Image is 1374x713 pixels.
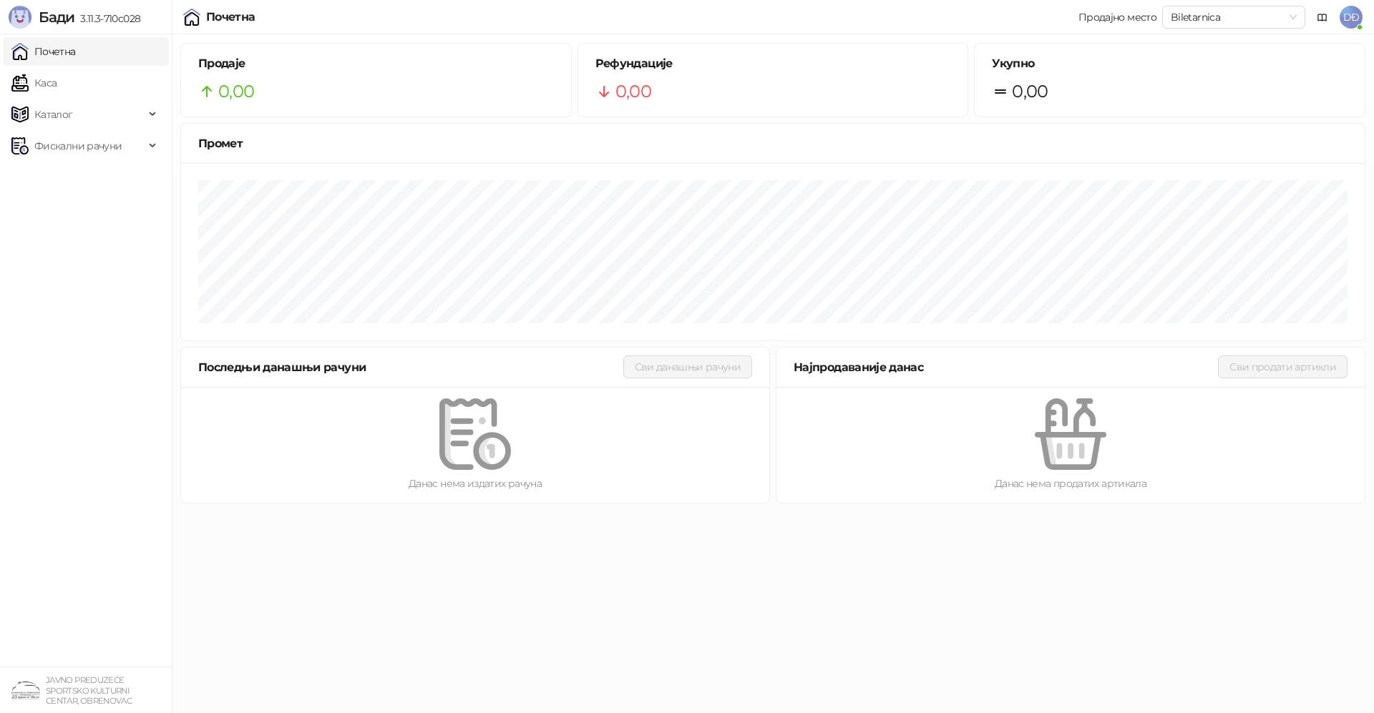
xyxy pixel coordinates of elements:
span: 3.11.3-710c028 [74,12,140,25]
a: Документација [1311,6,1334,29]
img: 64x64-companyLogo-4a28e1f8-f217-46d7-badd-69a834a81aaf.png [11,676,40,704]
div: Данас нема продатих артикала [799,476,1342,491]
h5: Укупно [992,55,1348,72]
a: Каса [11,69,57,97]
div: Последњи данашњи рачуни [198,358,623,376]
button: Сви данашњи рачуни [623,355,752,378]
span: Biletarnica [1171,6,1297,28]
img: Logo [9,6,31,29]
div: Најпродаваније данас [794,358,1218,376]
a: Почетна [11,37,76,66]
span: 0,00 [1012,78,1048,105]
div: Данас нема издатих рачуна [204,476,746,491]
span: 0,00 [218,78,254,105]
button: Сви продати артикли [1218,355,1348,378]
span: Фискални рачуни [34,132,122,160]
div: Промет [198,134,1348,152]
span: DĐ [1340,6,1363,29]
small: JAVNO PREDUZEĆE SPORTSKO KULTURNI CENTAR, OBRENOVAC [46,675,132,706]
span: 0,00 [615,78,651,105]
span: Бади [39,9,74,26]
div: Продајно место [1078,12,1156,22]
h5: Рефундације [595,55,951,72]
h5: Продаје [198,55,554,72]
div: Почетна [206,11,255,23]
span: Каталог [34,100,73,129]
